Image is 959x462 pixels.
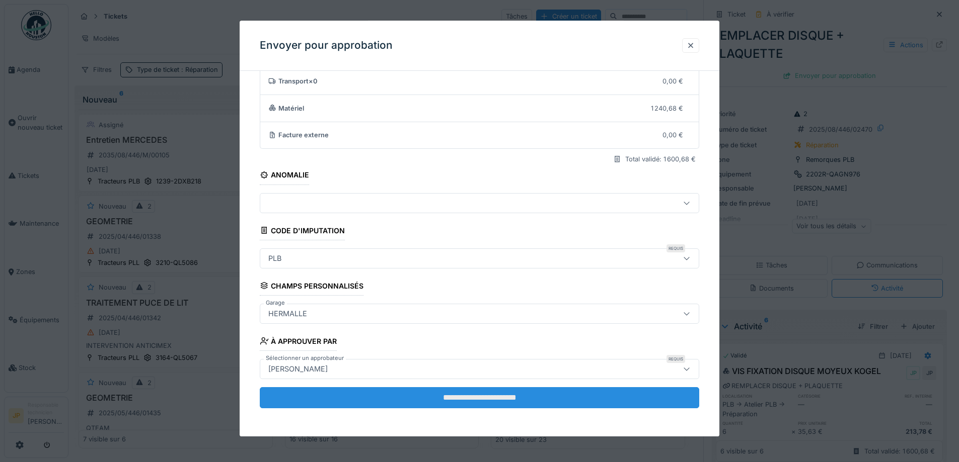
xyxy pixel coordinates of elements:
div: À approuver par [260,334,337,351]
h3: Envoyer pour approbation [260,39,393,52]
label: Sélectionner un approbateur [264,354,346,362]
div: HERMALLE [264,308,311,319]
div: [PERSON_NAME] [264,363,332,375]
summary: Transport×00,00 € [264,72,695,90]
div: PLB [264,253,285,264]
div: Facture externe [268,131,655,140]
div: 1 240,68 € [651,104,683,113]
div: 0,00 € [662,76,683,86]
div: Code d'imputation [260,223,345,240]
summary: Matériel1 240,68 € [264,99,695,118]
div: Matériel [268,104,643,113]
div: Total validé: 1 600,68 € [625,155,696,164]
div: Transport × 0 [268,76,655,86]
div: Champs personnalisés [260,279,363,296]
div: 0,00 € [662,131,683,140]
label: Garage [264,299,287,307]
summary: Facture externe0,00 € [264,126,695,145]
div: Requis [667,244,685,252]
div: Requis [667,355,685,363]
div: Anomalie [260,168,309,185]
